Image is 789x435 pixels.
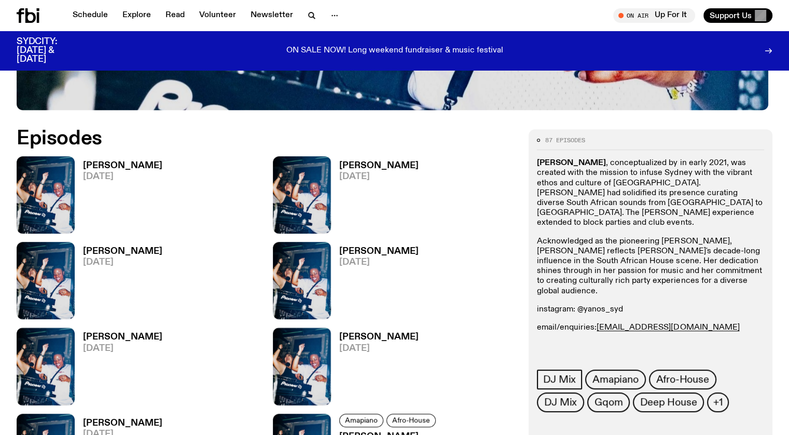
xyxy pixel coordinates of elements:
[613,8,695,23] button: On AirUp For It
[83,172,162,181] span: [DATE]
[713,397,723,408] span: +1
[710,11,752,20] span: Support Us
[83,344,162,353] span: [DATE]
[537,392,584,412] a: DJ Mix
[244,8,299,23] a: Newsletter
[707,392,729,412] button: +1
[83,161,162,170] h3: [PERSON_NAME]
[116,8,157,23] a: Explore
[545,138,585,143] span: 87 episodes
[83,419,162,428] h3: [PERSON_NAME]
[392,416,430,424] span: Afro-House
[537,158,764,228] p: , conceptualized by in early 2021, was created with the mission to infuse Sydney with the vibrant...
[66,8,114,23] a: Schedule
[587,392,630,412] a: Gqom
[339,161,419,170] h3: [PERSON_NAME]
[544,397,577,408] span: DJ Mix
[649,370,716,389] a: Afro-House
[537,370,582,389] a: DJ Mix
[592,374,638,385] span: Amapiano
[17,37,83,64] h3: SYDCITY: [DATE] & [DATE]
[585,370,645,389] a: Amapiano
[537,323,764,333] p: email/enquiries:
[83,247,162,256] h3: [PERSON_NAME]
[640,397,697,408] span: Deep House
[339,333,419,342] h3: [PERSON_NAME]
[656,374,709,385] span: Afro-House
[159,8,191,23] a: Read
[597,323,739,332] a: [EMAIL_ADDRESS][DOMAIN_NAME]
[75,333,162,405] a: [PERSON_NAME][DATE]
[83,333,162,342] h3: [PERSON_NAME]
[537,237,764,296] p: Acknowledged as the pioneering [PERSON_NAME], [PERSON_NAME] reflects [PERSON_NAME]'s decade-long ...
[83,258,162,267] span: [DATE]
[339,247,419,256] h3: [PERSON_NAME]
[17,129,516,148] h2: Episodes
[193,8,242,23] a: Volunteer
[339,344,419,353] span: [DATE]
[339,414,383,427] a: Amapiano
[75,161,162,234] a: [PERSON_NAME][DATE]
[594,397,622,408] span: Gqom
[345,416,378,424] span: Amapiano
[331,333,419,405] a: [PERSON_NAME][DATE]
[633,392,704,412] a: Deep House
[75,247,162,319] a: [PERSON_NAME][DATE]
[331,247,419,319] a: [PERSON_NAME][DATE]
[537,159,606,167] strong: [PERSON_NAME]
[537,305,764,315] p: instagram: @yanos_syd
[543,374,576,385] span: DJ Mix
[703,8,772,23] button: Support Us
[386,414,436,427] a: Afro-House
[339,172,419,181] span: [DATE]
[286,46,503,56] p: ON SALE NOW! Long weekend fundraiser & music festival
[331,161,419,234] a: [PERSON_NAME][DATE]
[339,258,419,267] span: [DATE]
